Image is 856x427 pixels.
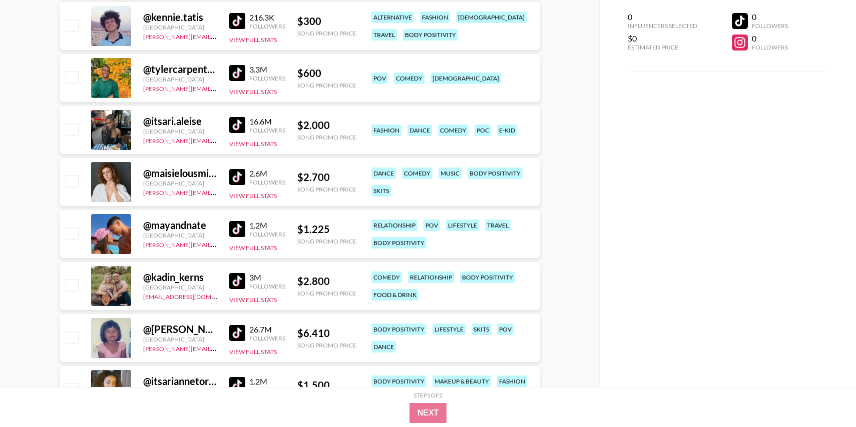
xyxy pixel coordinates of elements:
[371,289,418,300] div: food & drink
[497,323,514,335] div: pov
[229,244,277,251] button: View Full Stats
[143,239,291,248] a: [PERSON_NAME][EMAIL_ADDRESS][DOMAIN_NAME]
[229,325,245,341] img: TikTok
[297,289,356,297] div: Song Promo Price
[249,22,285,30] div: Followers
[143,335,217,343] div: [GEOGRAPHIC_DATA]
[249,168,285,178] div: 2.6M
[249,272,285,282] div: 3M
[249,178,285,186] div: Followers
[628,12,697,22] div: 0
[143,219,217,231] div: @ mayandnate
[628,22,697,29] div: Influencers Selected
[371,271,402,283] div: comedy
[143,271,217,283] div: @ kadin_kerns
[297,81,356,89] div: Song Promo Price
[229,377,245,393] img: TikTok
[806,377,844,415] iframe: Drift Widget Chat Controller
[143,187,291,196] a: [PERSON_NAME][EMAIL_ADDRESS][DOMAIN_NAME]
[143,127,217,135] div: [GEOGRAPHIC_DATA]
[371,323,426,335] div: body positivity
[249,230,285,238] div: Followers
[371,341,396,352] div: dance
[485,219,511,231] div: travel
[460,271,515,283] div: body positivity
[433,375,491,387] div: makeup & beauty
[371,11,414,23] div: alternative
[249,220,285,230] div: 1.2M
[143,135,291,144] a: [PERSON_NAME][EMAIL_ADDRESS][DOMAIN_NAME]
[229,221,245,237] img: TikTok
[249,282,285,290] div: Followers
[628,43,697,51] div: Estimated Price
[297,237,356,245] div: Song Promo Price
[297,275,356,287] div: $ 2.800
[439,167,462,179] div: music
[297,223,356,235] div: $ 1.225
[297,119,356,131] div: $ 2.000
[143,83,291,92] a: [PERSON_NAME][EMAIL_ADDRESS][DOMAIN_NAME]
[438,124,469,136] div: comedy
[475,124,491,136] div: poc
[249,386,285,394] div: Followers
[143,11,217,23] div: @ kennie.tatis
[143,75,217,83] div: [GEOGRAPHIC_DATA]
[423,219,440,231] div: pov
[229,348,277,355] button: View Full Stats
[143,283,217,291] div: [GEOGRAPHIC_DATA]
[229,36,277,43] button: View Full Stats
[143,375,217,387] div: @ itsariannetorres
[297,327,356,339] div: $ 6.410
[143,179,217,187] div: [GEOGRAPHIC_DATA]
[431,72,501,84] div: [DEMOGRAPHIC_DATA]
[468,167,523,179] div: body positivity
[420,11,450,23] div: fashion
[371,185,391,196] div: skits
[229,296,277,303] button: View Full Stats
[752,33,788,43] div: 0
[297,185,356,193] div: Song Promo Price
[249,64,285,74] div: 3.3M
[413,391,443,399] div: Step 1 of 2
[229,169,245,185] img: TikTok
[229,65,245,81] img: TikTok
[249,74,285,82] div: Followers
[297,379,356,391] div: $ 1.500
[143,63,217,75] div: @ tylercarpenteer
[446,219,479,231] div: lifestyle
[143,167,217,179] div: @ maisielousmith
[472,323,491,335] div: skits
[497,124,517,136] div: e-kid
[297,171,356,183] div: $ 2.700
[497,375,527,387] div: fashion
[394,72,424,84] div: comedy
[143,31,291,40] a: [PERSON_NAME][EMAIL_ADDRESS][DOMAIN_NAME]
[249,12,285,22] div: 216.3K
[229,140,277,147] button: View Full Stats
[229,273,245,289] img: TikTok
[229,192,277,199] button: View Full Stats
[456,11,527,23] div: [DEMOGRAPHIC_DATA]
[297,29,356,37] div: Song Promo Price
[249,116,285,126] div: 16.6M
[371,375,426,387] div: body positivity
[229,117,245,133] img: TikTok
[628,33,697,43] div: $0
[229,88,277,95] button: View Full Stats
[752,22,788,29] div: Followers
[408,271,454,283] div: relationship
[249,376,285,386] div: 1.2M
[409,403,447,423] button: Next
[143,23,217,31] div: [GEOGRAPHIC_DATA]
[229,13,245,29] img: TikTok
[407,124,432,136] div: dance
[143,343,291,352] a: [PERSON_NAME][EMAIL_ADDRESS][DOMAIN_NAME]
[297,341,356,349] div: Song Promo Price
[371,167,396,179] div: dance
[752,12,788,22] div: 0
[249,126,285,134] div: Followers
[371,29,397,40] div: travel
[403,29,458,40] div: body positivity
[249,324,285,334] div: 26.7M
[143,231,217,239] div: [GEOGRAPHIC_DATA]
